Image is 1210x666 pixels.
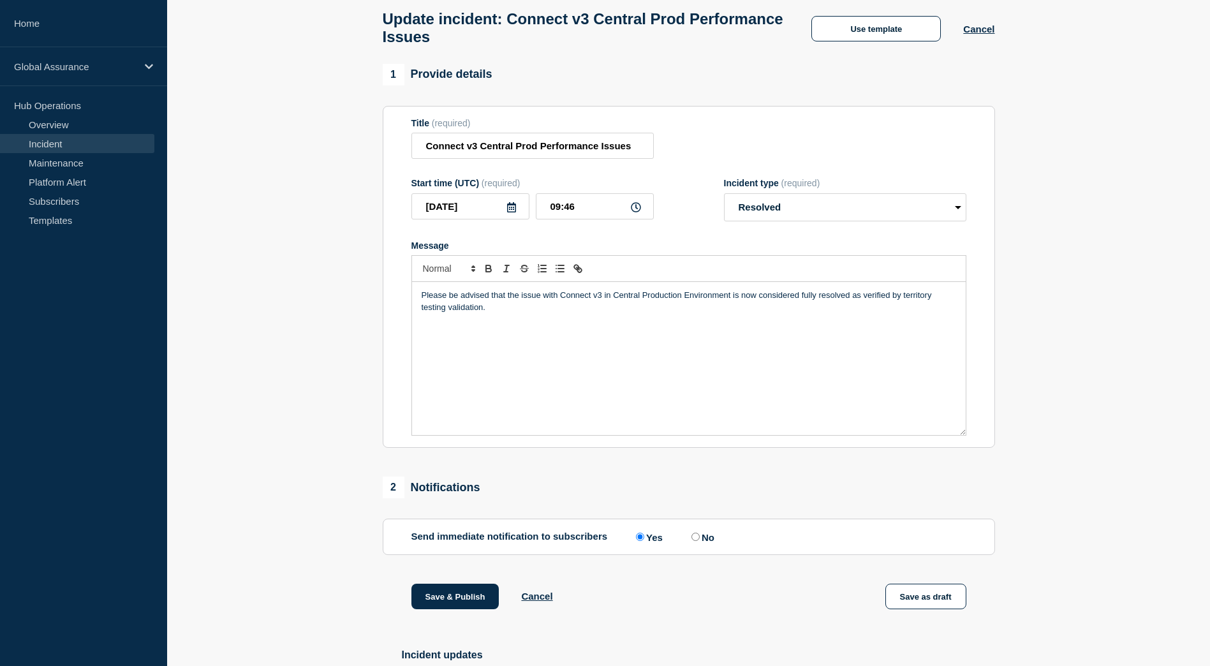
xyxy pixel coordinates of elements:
input: YYYY-MM-DD [411,193,529,219]
input: HH:MM [536,193,654,219]
button: Save & Publish [411,584,499,609]
select: Incident type [724,193,966,221]
div: Send immediate notification to subscribers [411,531,966,543]
div: Notifications [383,477,480,498]
span: (required) [432,118,471,128]
span: 1 [383,64,404,85]
button: Toggle strikethrough text [515,261,533,276]
label: No [688,531,714,543]
span: 2 [383,477,404,498]
div: Provide details [383,64,492,85]
button: Save as draft [885,584,966,609]
input: Title [411,133,654,159]
button: Cancel [963,24,994,34]
span: (required) [781,178,820,188]
label: Yes [633,531,663,543]
button: Toggle ordered list [533,261,551,276]
div: Message [411,241,966,251]
p: Please be advised that the issue with Connect v3 in Central Production Environment is now conside... [422,290,956,313]
button: Toggle link [569,261,587,276]
span: (required) [482,178,520,188]
div: Title [411,118,654,128]
button: Cancel [521,591,552,602]
button: Toggle bold text [480,261,498,276]
input: Yes [636,533,644,541]
span: Font size [417,261,480,276]
h1: Update incident: Connect v3 Central Prod Performance Issues [383,10,790,46]
button: Toggle italic text [498,261,515,276]
div: Start time (UTC) [411,178,654,188]
div: Message [412,282,966,435]
input: No [691,533,700,541]
h2: Incident updates [402,649,995,661]
button: Use template [811,16,941,41]
div: Incident type [724,178,966,188]
p: Global Assurance [14,61,136,72]
button: Toggle bulleted list [551,261,569,276]
p: Send immediate notification to subscribers [411,531,608,543]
